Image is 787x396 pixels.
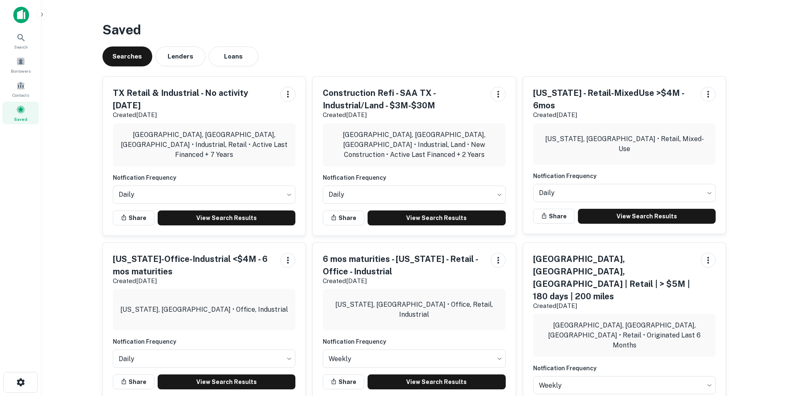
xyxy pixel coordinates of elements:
p: [US_STATE], [GEOGRAPHIC_DATA] • Retail, Mixed-Use [540,134,709,154]
p: Created [DATE] [533,301,694,311]
h6: Notfication Frequency [533,364,716,373]
h6: Notfication Frequency [533,171,716,181]
button: Share [113,374,154,389]
button: Share [533,209,575,224]
h5: TX Retail & Industrial - No activity [DATE] [113,87,274,112]
h6: Notfication Frequency [113,173,296,182]
a: View Search Results [158,374,296,389]
span: Saved [14,116,27,122]
h3: Saved [102,20,726,40]
button: Share [323,374,364,389]
button: Loans [209,46,258,66]
div: Without label [533,181,716,205]
div: Without label [113,183,296,206]
a: Contacts [2,78,39,100]
h6: Notfication Frequency [323,173,506,182]
span: Contacts [12,92,29,98]
h6: Notfication Frequency [323,337,506,346]
div: Without label [113,347,296,370]
iframe: Chat Widget [746,330,787,369]
img: capitalize-icon.png [13,7,29,23]
h5: [US_STATE]-Office-Industrial <$4M - 6 mos maturities [113,253,274,278]
h5: Construction Refi - SAA TX - Industrial/Land - $3M-$30M [323,87,484,112]
a: Saved [2,102,39,124]
a: View Search Results [578,209,716,224]
p: [US_STATE], [GEOGRAPHIC_DATA] • Office, Retail, Industrial [329,300,499,320]
p: [GEOGRAPHIC_DATA], [GEOGRAPHIC_DATA], [GEOGRAPHIC_DATA] • Retail • Originated Last 6 Months [540,320,709,350]
p: Created [DATE] [113,110,274,120]
div: Without label [323,183,506,206]
button: Share [323,210,364,225]
a: Borrowers [2,54,39,76]
button: Searches [102,46,152,66]
h5: [US_STATE] - Retail-MixedUse >$4M - 6mos [533,87,694,112]
p: Created [DATE] [533,110,694,120]
p: [US_STATE], [GEOGRAPHIC_DATA] • Office, Industrial [120,305,288,315]
span: Search [14,44,28,50]
p: [GEOGRAPHIC_DATA], [GEOGRAPHIC_DATA], [GEOGRAPHIC_DATA] • Industrial, Land • New Construction • A... [329,130,499,160]
p: Created [DATE] [323,276,484,286]
a: View Search Results [158,210,296,225]
span: Borrowers [11,68,31,74]
a: View Search Results [368,374,506,389]
button: Share [113,210,154,225]
h5: 6 mos maturities - [US_STATE] - Retail -Office - Industrial [323,253,484,278]
button: Lenders [156,46,205,66]
h6: Notfication Frequency [113,337,296,346]
p: Created [DATE] [113,276,274,286]
a: View Search Results [368,210,506,225]
p: Created [DATE] [323,110,484,120]
div: Without label [323,347,506,370]
a: Search [2,29,39,52]
h5: [GEOGRAPHIC_DATA], [GEOGRAPHIC_DATA], [GEOGRAPHIC_DATA] | Retail | > $5M | 180 days | 200 miles [533,253,694,303]
p: [GEOGRAPHIC_DATA], [GEOGRAPHIC_DATA], [GEOGRAPHIC_DATA] • Industrial, Retail • Active Last Financ... [119,130,289,160]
